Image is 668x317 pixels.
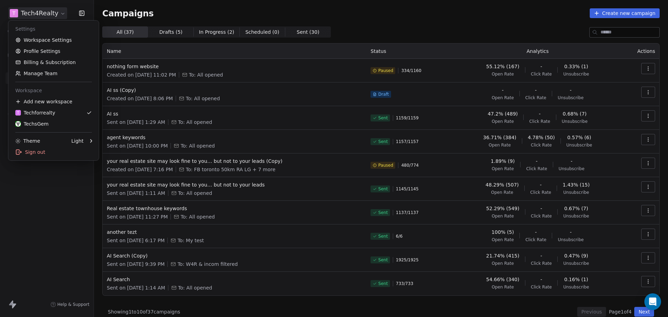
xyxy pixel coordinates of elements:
div: Add new workspace [11,96,96,107]
img: Untitled%20design.png [15,121,21,127]
div: Workspace [11,85,96,96]
div: Settings [11,23,96,34]
a: Profile Settings [11,46,96,57]
a: Workspace Settings [11,34,96,46]
div: Sign out [11,146,96,158]
a: Billing & Subscription [11,57,96,68]
div: Light [71,137,83,144]
span: T [17,110,19,116]
div: Theme [15,137,40,144]
a: Manage Team [11,68,96,79]
div: TechsGem [15,120,49,127]
div: Techforrealty [15,109,55,116]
